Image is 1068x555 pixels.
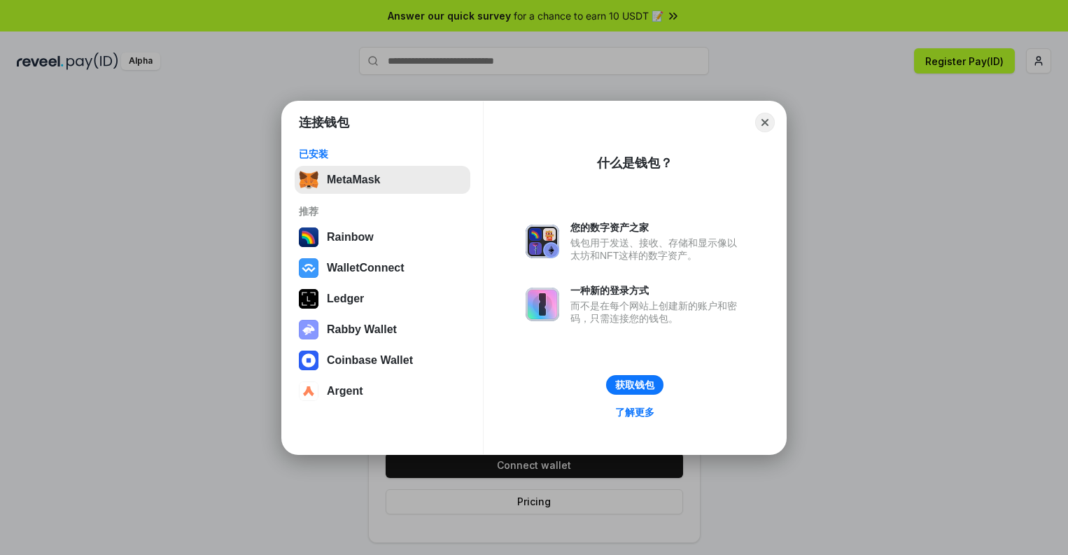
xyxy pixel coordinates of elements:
div: Rabby Wallet [327,323,397,336]
img: svg+xml,%3Csvg%20fill%3D%22none%22%20height%3D%2233%22%20viewBox%3D%220%200%2035%2033%22%20width%... [299,170,318,190]
img: svg+xml,%3Csvg%20xmlns%3D%22http%3A%2F%2Fwww.w3.org%2F2000%2Fsvg%22%20width%3D%2228%22%20height%3... [299,289,318,309]
button: Rainbow [295,223,470,251]
img: svg+xml,%3Csvg%20xmlns%3D%22http%3A%2F%2Fwww.w3.org%2F2000%2Fsvg%22%20fill%3D%22none%22%20viewBox... [526,225,559,258]
button: 获取钱包 [606,375,663,395]
div: 一种新的登录方式 [570,284,744,297]
img: svg+xml,%3Csvg%20width%3D%2228%22%20height%3D%2228%22%20viewBox%3D%220%200%2028%2028%22%20fill%3D... [299,258,318,278]
button: Rabby Wallet [295,316,470,344]
div: 您的数字资产之家 [570,221,744,234]
div: 已安装 [299,148,466,160]
div: 推荐 [299,205,466,218]
div: Ledger [327,293,364,305]
button: Coinbase Wallet [295,346,470,374]
img: svg+xml,%3Csvg%20width%3D%22120%22%20height%3D%22120%22%20viewBox%3D%220%200%20120%20120%22%20fil... [299,227,318,247]
div: 什么是钱包？ [597,155,673,171]
button: Argent [295,377,470,405]
div: 而不是在每个网站上创建新的账户和密码，只需连接您的钱包。 [570,300,744,325]
div: 钱包用于发送、接收、存储和显示像以太坊和NFT这样的数字资产。 [570,237,744,262]
button: Close [755,113,775,132]
div: Coinbase Wallet [327,354,413,367]
div: 获取钱包 [615,379,654,391]
a: 了解更多 [607,403,663,421]
img: svg+xml,%3Csvg%20xmlns%3D%22http%3A%2F%2Fwww.w3.org%2F2000%2Fsvg%22%20fill%3D%22none%22%20viewBox... [299,320,318,339]
div: Rainbow [327,231,374,244]
div: Argent [327,385,363,398]
button: MetaMask [295,166,470,194]
button: WalletConnect [295,254,470,282]
div: 了解更多 [615,406,654,419]
div: WalletConnect [327,262,405,274]
button: Ledger [295,285,470,313]
h1: 连接钱包 [299,114,349,131]
div: MetaMask [327,174,380,186]
img: svg+xml,%3Csvg%20width%3D%2228%22%20height%3D%2228%22%20viewBox%3D%220%200%2028%2028%22%20fill%3D... [299,351,318,370]
img: svg+xml,%3Csvg%20width%3D%2228%22%20height%3D%2228%22%20viewBox%3D%220%200%2028%2028%22%20fill%3D... [299,381,318,401]
img: svg+xml,%3Csvg%20xmlns%3D%22http%3A%2F%2Fwww.w3.org%2F2000%2Fsvg%22%20fill%3D%22none%22%20viewBox... [526,288,559,321]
